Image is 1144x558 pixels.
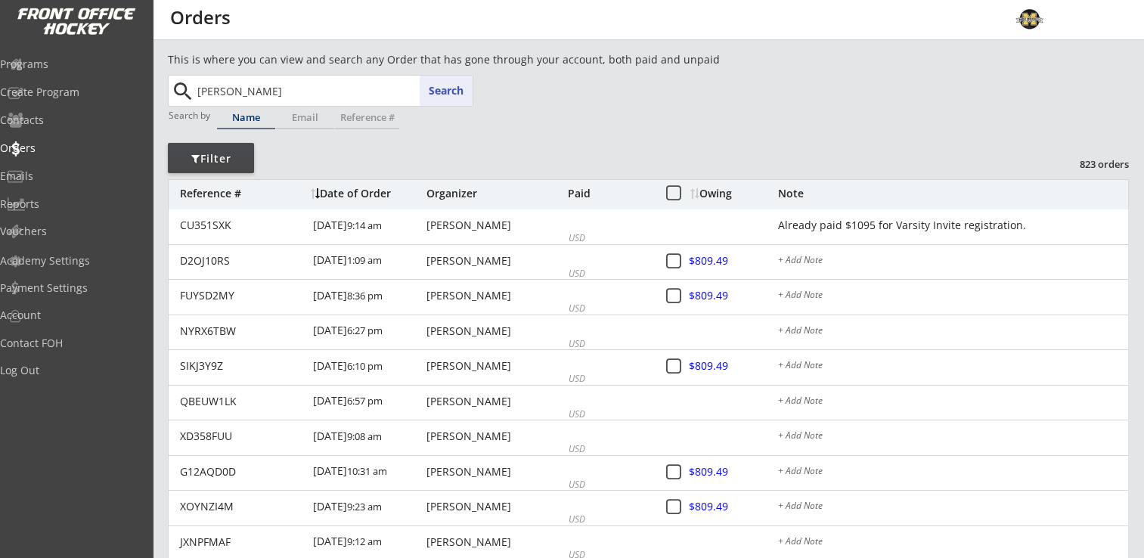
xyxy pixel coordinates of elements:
div: JXNPFMAF [180,537,304,547]
div: QBEUW1LK [180,396,304,407]
div: SIKJ3Y9Z [180,361,304,371]
div: [PERSON_NAME] [426,361,564,371]
font: 6:10 pm [347,359,383,373]
div: [PERSON_NAME] [426,396,564,407]
div: CU351SXK [180,220,304,231]
div: [DATE] [313,420,423,454]
div: FUYSD2MY [180,290,304,301]
div: USD [569,338,650,351]
div: + Add Note [778,501,1128,513]
div: 823 orders [1050,157,1129,171]
div: USD [569,513,650,526]
div: $809.49 [689,501,777,512]
div: USD [569,408,650,421]
font: 6:57 pm [347,394,383,408]
div: Reference # [335,113,399,122]
div: Reference # [180,188,303,199]
div: Note [778,188,1128,199]
div: [DATE] [313,491,423,525]
div: This is where you can view and search any Order that has gone through your account, both paid and... [168,52,806,67]
div: [DATE] [313,315,423,349]
div: [DATE] [313,386,423,420]
div: $809.49 [689,290,777,301]
div: Email [276,113,334,122]
div: + Add Note [778,537,1128,549]
div: XD358FUU [180,431,304,442]
div: USD [569,302,650,315]
font: 9:08 am [347,429,382,443]
div: D2OJ10RS [180,256,304,266]
div: USD [569,232,650,245]
div: [DATE] [313,209,423,243]
div: Filter [168,151,254,166]
div: Owing [690,188,777,199]
font: 9:23 am [347,500,382,513]
div: + Add Note [778,467,1128,479]
div: Date of Order [311,188,423,199]
font: 9:12 am [347,535,382,548]
div: [DATE] [313,350,423,384]
input: Start typing name... [194,76,473,106]
div: NYRX6TBW [180,326,304,336]
div: Already paid $1095 for Varsity Invite registration. [778,220,1128,232]
div: Name [217,113,275,122]
div: USD [569,373,650,386]
button: search [170,79,195,104]
div: XOYNZI4M [180,501,304,512]
div: Search by [169,110,212,120]
div: [PERSON_NAME] [426,537,564,547]
div: + Add Note [778,290,1128,302]
div: USD [569,268,650,281]
div: [PERSON_NAME] [426,220,564,231]
div: Paid [568,188,650,199]
font: 10:31 am [347,464,387,478]
button: Search [420,76,473,106]
div: + Add Note [778,431,1128,443]
div: [PERSON_NAME] [426,326,564,336]
div: $809.49 [689,256,777,266]
div: [PERSON_NAME] [426,501,564,512]
div: Organizer [426,188,564,199]
div: + Add Note [778,326,1128,338]
div: + Add Note [778,396,1128,408]
div: [PERSON_NAME] [426,431,564,442]
div: [PERSON_NAME] [426,467,564,477]
div: [DATE] [313,280,423,314]
div: + Add Note [778,361,1128,373]
div: [PERSON_NAME] [426,256,564,266]
div: $809.49 [689,467,777,477]
font: 6:27 pm [347,324,383,337]
div: [DATE] [313,245,423,279]
font: 9:14 am [347,219,382,232]
div: USD [569,443,650,456]
font: 1:09 am [347,253,382,267]
font: 8:36 pm [347,289,383,302]
div: + Add Note [778,256,1128,268]
div: G12AQD0D [180,467,304,477]
div: [PERSON_NAME] [426,290,564,301]
div: USD [569,479,650,491]
div: [DATE] [313,456,423,490]
div: $809.49 [689,361,777,371]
